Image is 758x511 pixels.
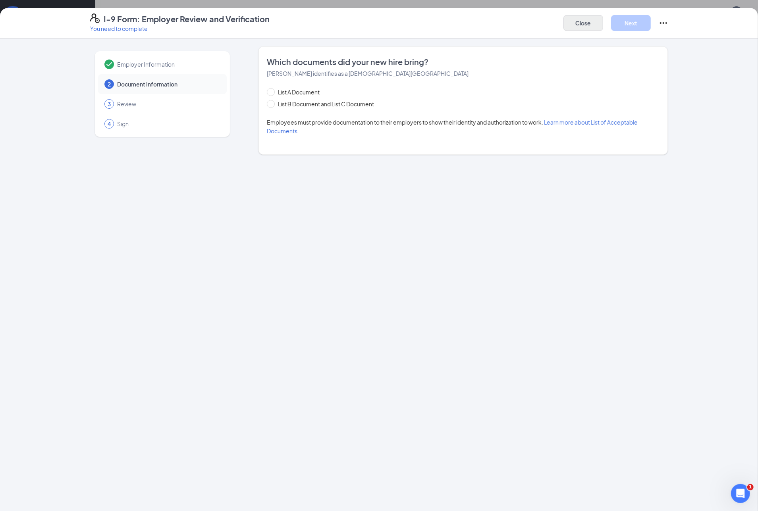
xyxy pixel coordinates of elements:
[267,119,638,134] span: Employees must provide documentation to their employers to show their identity and authorization ...
[563,15,603,31] button: Close
[117,120,219,128] span: Sign
[108,120,111,128] span: 4
[275,88,323,96] span: List A Document
[108,100,111,108] span: 3
[104,13,270,25] h4: I-9 Form: Employer Review and Verification
[104,60,114,69] svg: Checkmark
[108,80,111,88] span: 2
[611,15,651,31] button: Next
[90,25,270,33] p: You need to complete
[747,484,754,490] span: 1
[117,80,219,88] span: Document Information
[90,13,100,23] svg: FormI9EVerifyIcon
[267,70,469,77] span: [PERSON_NAME] identifies as a [DEMOGRAPHIC_DATA][GEOGRAPHIC_DATA]
[117,100,219,108] span: Review
[659,18,668,28] svg: Ellipses
[117,60,219,68] span: Employer Information
[275,100,377,108] span: List B Document and List C Document
[731,484,750,503] iframe: Intercom live chat
[267,56,660,67] span: Which documents did your new hire bring?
